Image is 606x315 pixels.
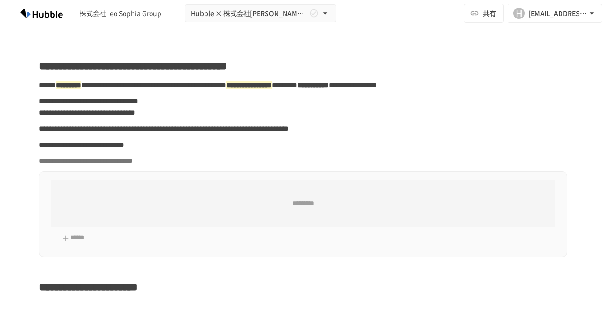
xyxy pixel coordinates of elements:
[80,9,161,18] div: 株式会社Leo Sophia Group
[483,8,496,18] span: 共有
[513,8,525,19] div: H
[185,4,336,23] button: Hubble × 株式会社[PERSON_NAME] Group オンボーディングプロジェクト
[528,8,587,19] div: [EMAIL_ADDRESS][DOMAIN_NAME]
[508,4,602,23] button: H[EMAIL_ADDRESS][DOMAIN_NAME]
[191,8,307,19] span: Hubble × 株式会社[PERSON_NAME] Group オンボーディングプロジェクト
[464,4,504,23] button: 共有
[11,6,72,21] img: HzDRNkGCf7KYO4GfwKnzITak6oVsp5RHeZBEM1dQFiQ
